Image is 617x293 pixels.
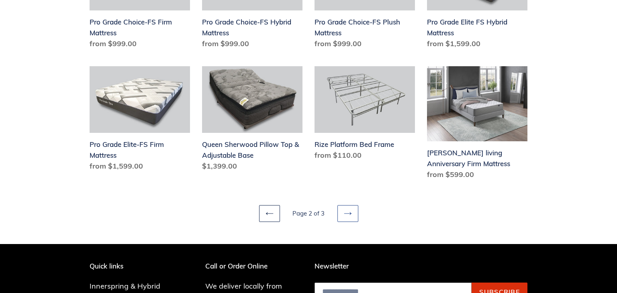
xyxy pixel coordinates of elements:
p: Quick links [90,262,172,270]
a: Pro Grade Elite-FS Firm Mattress [90,66,190,175]
a: Queen Sherwood Pillow Top & Adjustable Base [202,66,302,175]
p: Newsletter [315,262,527,270]
a: Scott living Anniversary Firm Mattress [427,66,527,183]
a: Innerspring & Hybrid [90,281,160,291]
a: Rize Platform Bed Frame [315,66,415,164]
p: Call or Order Online [205,262,303,270]
li: Page 2 of 3 [282,209,336,218]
